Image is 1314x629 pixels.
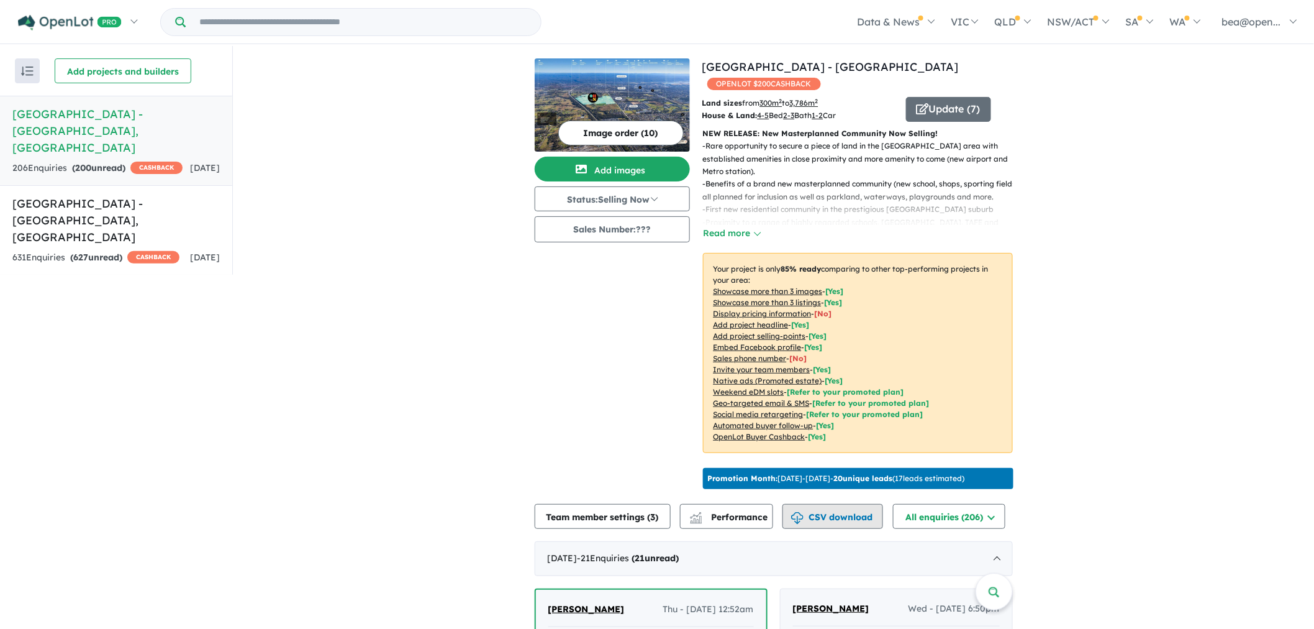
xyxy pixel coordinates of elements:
input: Try estate name, suburb, builder or developer [188,9,538,35]
p: Your project is only comparing to other top-performing projects in your area: - - - - - - - - - -... [703,253,1013,453]
u: 1-2 [812,111,823,120]
span: CASHBACK [130,162,183,174]
u: Geo-targeted email & SMS [714,398,810,408]
span: [Yes] [825,376,843,385]
u: Showcase more than 3 images [714,287,823,296]
u: Invite your team members [714,365,810,374]
u: Add project selling-points [714,331,806,341]
p: Bed Bath Car [702,109,897,122]
u: Display pricing information [714,309,812,318]
sup: 2 [779,98,782,104]
b: House & Land: [702,111,758,120]
span: [ Yes ] [826,287,844,296]
div: 631 Enquir ies [12,250,179,265]
span: [DATE] [190,252,220,263]
p: - First new residential community in the prestigious [GEOGRAPHIC_DATA] suburb [703,203,1023,216]
span: [Refer to your promoted plan] [807,410,923,419]
div: [DATE] [535,541,1013,576]
button: Add projects and builders [55,58,191,83]
span: 3 [651,512,656,523]
span: [ No ] [790,354,807,363]
b: Promotion Month: [708,474,778,483]
span: [DATE] [190,162,220,173]
span: [Refer to your promoted plan] [813,398,930,408]
img: bar-chart.svg [690,516,702,524]
u: Native ads (Promoted estate) [714,376,822,385]
span: bea@open... [1222,16,1281,28]
u: Weekend eDM slots [714,387,784,397]
button: Team member settings (3) [535,504,671,529]
u: Embed Facebook profile [714,342,802,352]
span: OPENLOT $ 200 CASHBACK [707,78,821,90]
button: All enquiries (206) [893,504,1005,529]
b: Land sizes [702,98,743,108]
b: 85 % ready [781,264,822,273]
button: Add images [535,157,690,181]
button: Read more [703,226,761,241]
u: Social media retargeting [714,410,804,419]
span: [Yes] [817,421,835,430]
button: Performance [680,504,773,529]
button: Sales Number:??? [535,216,690,242]
u: OpenLot Buyer Cashback [714,432,805,441]
u: Add project headline [714,320,789,329]
span: [ Yes ] [792,320,810,329]
u: Automated buyer follow-up [714,421,813,430]
span: [ Yes ] [809,331,827,341]
p: - Proximity to a range of highly regarded schools, [GEOGRAPHIC_DATA], TAFE and hospitals. [703,216,1023,242]
button: Status:Selling Now [535,186,690,211]
img: Orchard Hills North Estate - Orchard Hills [535,58,690,152]
p: [DATE] - [DATE] - ( 17 leads estimated) [708,473,965,484]
p: - Rare opportunity to secure a piece of land in the [GEOGRAPHIC_DATA] area with established ameni... [703,140,1023,178]
img: sort.svg [21,67,34,76]
span: 200 [75,162,91,173]
img: Openlot PRO Logo White [18,15,122,30]
a: [PERSON_NAME] [548,602,625,617]
span: CASHBACK [127,251,179,264]
span: [PERSON_NAME] [548,604,625,615]
span: [ No ] [815,309,832,318]
strong: ( unread) [70,252,122,263]
u: 300 m [760,98,782,108]
span: [ Yes ] [825,298,843,307]
u: Showcase more than 3 listings [714,298,822,307]
p: from [702,97,897,109]
button: CSV download [782,504,883,529]
span: 21 [635,553,645,564]
span: Thu - [DATE] 12:52am [663,602,754,617]
div: 206 Enquir ies [12,161,183,176]
button: Update (7) [906,97,991,122]
button: Image order (10) [558,121,684,145]
span: - 21 Enquir ies [578,553,679,564]
span: [ Yes ] [805,342,823,352]
span: Wed - [DATE] 6:50pm [908,602,1000,617]
span: 627 [73,252,88,263]
h5: [GEOGRAPHIC_DATA] - [GEOGRAPHIC_DATA] , [GEOGRAPHIC_DATA] [12,106,220,156]
sup: 2 [815,98,818,104]
strong: ( unread) [632,553,679,564]
h5: [GEOGRAPHIC_DATA] - [GEOGRAPHIC_DATA] , [GEOGRAPHIC_DATA] [12,195,220,246]
img: download icon [791,512,804,525]
a: [GEOGRAPHIC_DATA] - [GEOGRAPHIC_DATA] [702,60,959,74]
span: [ Yes ] [813,365,831,374]
u: 2-3 [784,111,795,120]
p: NEW RELEASE: New Masterplanned Community Now Selling! [703,127,1013,140]
span: to [782,98,818,108]
p: - Benefits of a brand new masterplanned community (new school, shops, sporting fields all planned... [703,178,1023,203]
b: 20 unique leads [834,474,893,483]
u: 4-5 [758,111,769,120]
u: Sales phone number [714,354,787,363]
span: [Yes] [809,432,827,441]
a: [PERSON_NAME] [793,602,869,617]
span: Performance [692,512,768,523]
strong: ( unread) [72,162,125,173]
span: [PERSON_NAME] [793,603,869,614]
img: line-chart.svg [690,512,701,519]
span: [Refer to your promoted plan] [787,387,904,397]
u: 3,786 m [790,98,818,108]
